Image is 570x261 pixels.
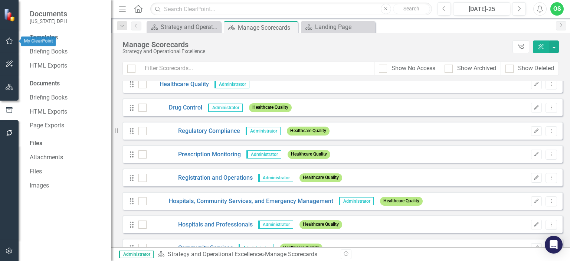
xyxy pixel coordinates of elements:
[518,64,554,73] div: Show Deleted
[122,40,509,49] div: Manage Scorecards
[30,167,104,176] a: Files
[30,139,104,148] div: Files
[30,33,104,42] div: Templates
[239,244,273,252] span: Administrator
[150,3,432,16] input: Search ClearPoint...
[161,22,219,32] div: Strategy and Operational Excellence
[4,8,17,21] img: ClearPoint Strategy
[288,150,330,159] span: Healthcare Quality
[147,174,253,182] a: Registration and Operations
[315,22,373,32] div: Landing Page
[30,18,67,24] small: [US_STATE] DPH
[380,197,423,205] span: Healthcare Quality
[258,174,293,182] span: Administrator
[456,5,508,14] div: [DATE]-25
[30,79,104,88] div: Documents
[147,80,209,89] a: Healthcare Quality
[249,103,292,112] span: Healthcare Quality
[303,22,373,32] a: Landing Page
[453,2,510,16] button: [DATE]-25
[30,108,104,116] a: HTML Exports
[246,150,281,159] span: Administrator
[280,244,322,252] span: Healthcare Quality
[287,127,330,135] span: Healthcare Quality
[403,6,419,12] span: Search
[339,197,374,205] span: Administrator
[148,22,219,32] a: Strategy and Operational Excellence
[545,236,563,254] div: Open Intercom Messenger
[393,4,430,14] button: Search
[168,251,262,258] a: Strategy and Operational Excellence
[147,150,241,159] a: Prescription Monitoring
[147,221,253,229] a: Hospitals and Professionals
[30,182,104,190] a: Images
[208,104,243,112] span: Administrator
[392,64,435,73] div: Show No Access
[122,49,509,54] div: Strategy and Operational Excellence
[21,36,56,46] div: My ClearPoint
[299,173,342,182] span: Healthcare Quality
[258,221,293,229] span: Administrator
[30,94,104,102] a: Briefing Books
[147,244,233,252] a: Community Services
[238,23,296,32] div: Manage Scorecards
[30,153,104,162] a: Attachments
[30,62,104,70] a: HTML Exports
[550,2,564,16] button: OS
[30,121,104,130] a: Page Exports
[457,64,496,73] div: Show Archived
[246,127,281,135] span: Administrator
[140,62,374,75] input: Filter Scorecards...
[147,104,202,112] a: Drug Control
[147,127,240,136] a: Regulatory Compliance
[30,48,104,56] a: Briefing Books
[147,197,333,206] a: Hospitals, Community Services, and Emergency Management
[214,80,249,88] span: Administrator
[119,251,154,258] span: Administrator
[30,9,67,18] span: Documents
[299,220,342,229] span: Healthcare Quality
[157,250,335,259] div: » Manage Scorecards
